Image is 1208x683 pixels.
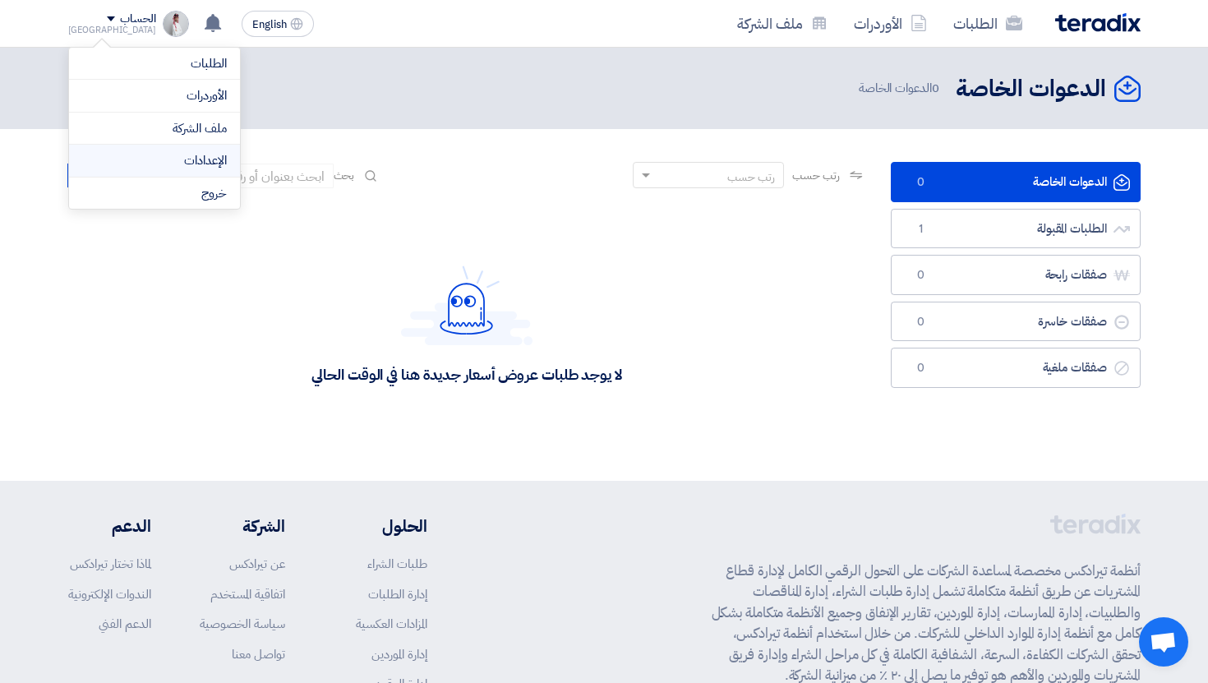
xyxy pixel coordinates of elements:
[68,25,156,35] div: [GEOGRAPHIC_DATA]
[200,514,285,538] li: الشركة
[252,19,287,30] span: English
[891,162,1141,202] a: الدعوات الخاصة0
[891,302,1141,342] a: صفقات خاسرة0
[68,585,151,603] a: الندوات الإلكترونية
[82,86,227,105] a: الأوردرات
[311,365,621,384] div: لا يوجد طلبات عروض أسعار جديدة هنا في الوقت الحالي
[724,4,841,43] a: ملف الشركة
[911,174,931,191] span: 0
[932,79,939,97] span: 0
[163,11,189,37] img: BDDAEEFDDACDAEA_1756647670177.jpeg
[82,151,227,170] a: الإعدادات
[334,167,355,184] span: بحث
[82,54,227,73] a: الطلبات
[70,555,151,573] a: لماذا تختار تيرادكس
[371,645,427,663] a: إدارة الموردين
[859,79,943,98] span: الدعوات الخاصة
[69,178,240,210] li: خروج
[940,4,1035,43] a: الطلبات
[792,167,839,184] span: رتب حسب
[841,4,940,43] a: الأوردرات
[368,585,427,603] a: إدارة الطلبات
[911,267,931,284] span: 0
[911,221,931,238] span: 1
[82,119,227,138] a: ملف الشركة
[99,615,151,633] a: الدعم الفني
[210,585,285,603] a: اتفاقية المستخدم
[229,555,285,573] a: عن تيرادكس
[232,645,285,663] a: تواصل معنا
[1139,617,1188,667] div: دردشة مفتوحة
[367,555,427,573] a: طلبات الشراء
[891,209,1141,249] a: الطلبات المقبولة1
[200,615,285,633] a: سياسة الخصوصية
[120,12,155,26] div: الحساب
[727,168,775,186] div: رتب حسب
[334,514,427,538] li: الحلول
[956,73,1106,105] h2: الدعوات الخاصة
[242,11,314,37] button: English
[68,514,151,538] li: الدعم
[891,348,1141,388] a: صفقات ملغية0
[1055,13,1141,32] img: Teradix logo
[401,265,533,345] img: Hello
[891,255,1141,295] a: صفقات رابحة0
[356,615,427,633] a: المزادات العكسية
[911,360,931,376] span: 0
[911,314,931,330] span: 0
